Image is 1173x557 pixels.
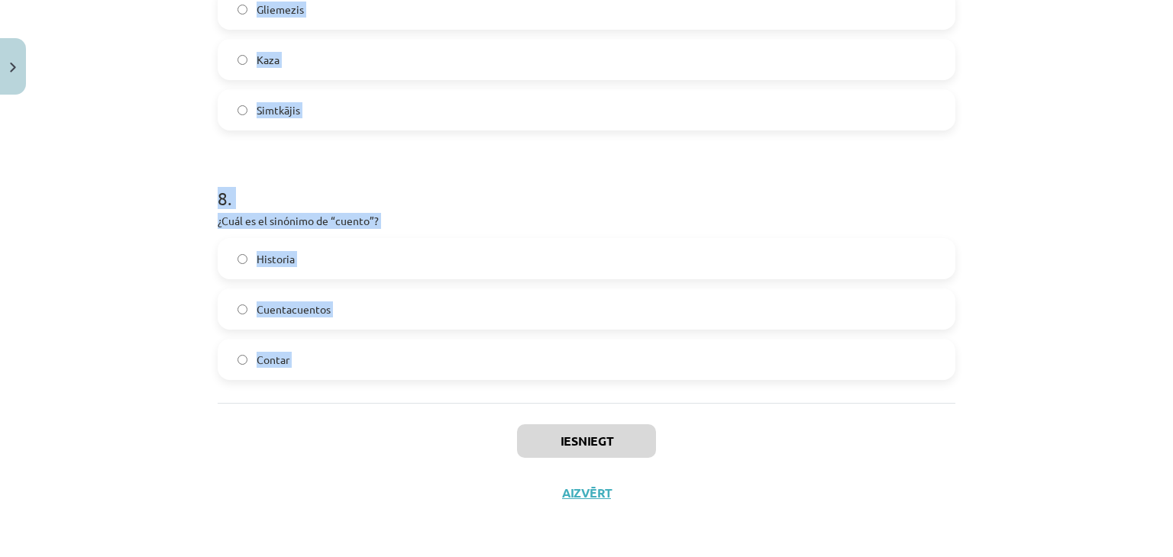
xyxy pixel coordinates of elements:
[238,254,247,264] input: Historia
[10,63,16,72] img: icon-close-lesson-0947bae3869378f0d4975bcd49f059093ad1ed9edebbc8119c70593378902aed.svg
[238,5,247,14] input: Gliemezis
[557,485,616,501] button: Aizvērt
[257,2,304,18] span: Gliemezis
[257,102,300,118] span: Simtkājis
[218,161,955,208] h1: 8 .
[238,355,247,365] input: Contar
[238,55,247,65] input: Kaza
[238,105,247,115] input: Simtkājis
[517,424,656,458] button: Iesniegt
[218,213,955,229] p: ¿Cuál es el sinónimo de “cuento”?
[257,251,295,267] span: Historia
[257,52,280,68] span: Kaza
[238,304,247,314] input: Cuentacuentos
[257,301,331,317] span: Cuentacuentos
[257,352,289,368] span: Contar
